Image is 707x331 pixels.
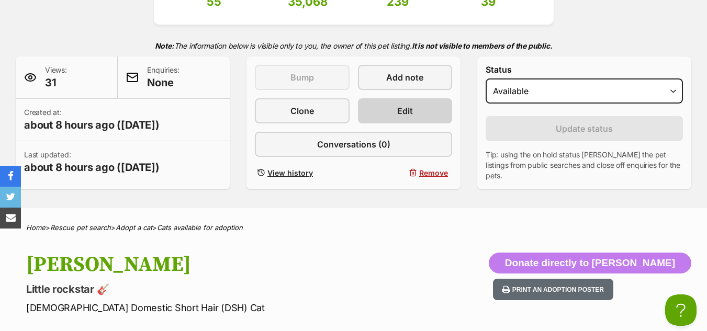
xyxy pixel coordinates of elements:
[358,165,453,180] button: Remove
[147,65,179,90] p: Enquiries:
[489,253,691,273] button: Donate directly to [PERSON_NAME]
[267,167,313,178] span: View history
[155,41,174,50] strong: Note:
[665,294,697,326] iframe: Help Scout Beacon - Open
[24,118,160,132] span: about 8 hours ago ([DATE])
[24,160,160,175] span: about 8 hours ago ([DATE])
[556,122,613,135] span: Update status
[419,167,448,178] span: Remove
[26,282,432,296] p: Little rockstar 🎸
[26,223,46,232] a: Home
[50,223,111,232] a: Rescue pet search
[26,253,432,277] h1: [PERSON_NAME]
[24,150,160,175] p: Last updated:
[486,150,683,181] p: Tip: using the on hold status [PERSON_NAME] the pet listings from public searches and close off e...
[397,105,413,117] span: Edit
[116,223,152,232] a: Adopt a cat
[290,71,314,84] span: Bump
[255,65,350,90] button: Bump
[255,165,350,180] a: View history
[255,132,452,157] a: Conversations (0)
[45,65,67,90] p: Views:
[358,98,453,123] a: Edit
[493,279,613,300] button: Print an adoption poster
[255,98,350,123] a: Clone
[317,138,390,151] span: Conversations (0)
[24,107,160,132] p: Created at:
[157,223,243,232] a: Cats available for adoption
[45,75,67,90] span: 31
[386,71,423,84] span: Add note
[290,105,314,117] span: Clone
[486,116,683,141] button: Update status
[358,65,453,90] a: Add note
[147,75,179,90] span: None
[486,65,683,74] label: Status
[26,301,432,315] p: [DEMOGRAPHIC_DATA] Domestic Short Hair (DSH) Cat
[412,41,553,50] strong: It is not visible to members of the public.
[16,35,691,56] p: The information below is visible only to you, the owner of this pet listing.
